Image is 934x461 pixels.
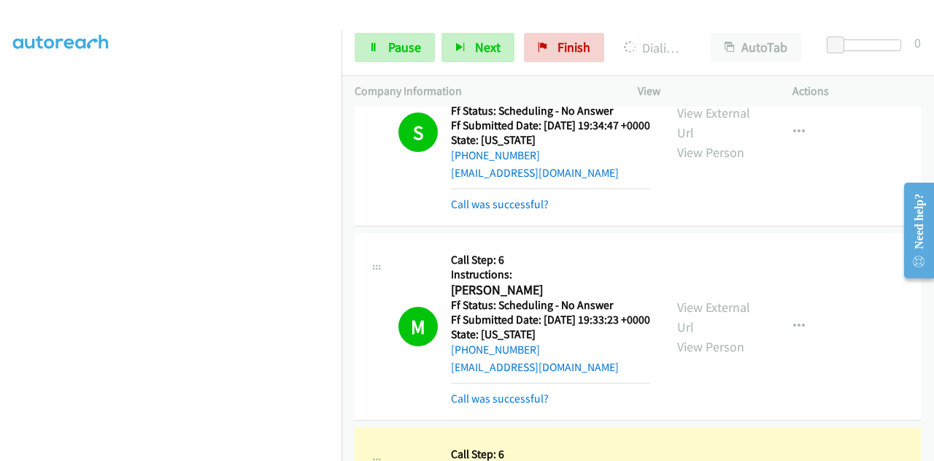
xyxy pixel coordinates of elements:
[451,298,650,313] h5: Ff Status: Scheduling - No Answer
[557,39,590,56] span: Finish
[398,307,438,346] h1: M
[677,144,744,161] a: View Person
[451,267,650,282] h5: Instructions:
[451,313,650,327] h5: Ff Submitted Date: [DATE] 19:33:23 +0000
[524,33,604,62] a: Finish
[451,104,650,118] h5: Ff Status: Scheduling - No Answer
[475,39,501,56] span: Next
[451,392,549,405] a: Call was successful?
[451,197,549,211] a: Call was successful?
[711,33,801,62] button: AutoTab
[355,83,611,100] p: Company Information
[451,148,540,162] a: [PHONE_NUMBER]
[638,83,766,100] p: View
[398,113,438,152] h1: S
[677,299,750,335] a: View External Url
[892,172,934,289] iframe: Resource Center
[677,104,750,141] a: View External Url
[677,338,744,355] a: View Person
[624,38,684,58] p: Dialing [PERSON_NAME]
[792,83,921,100] p: Actions
[355,33,435,62] a: Pause
[451,253,650,267] h5: Call Step: 6
[441,33,514,62] button: Next
[451,166,619,180] a: [EMAIL_ADDRESS][DOMAIN_NAME]
[388,39,421,56] span: Pause
[451,360,619,374] a: [EMAIL_ADDRESS][DOMAIN_NAME]
[451,133,650,148] h5: State: [US_STATE]
[451,282,646,299] h2: [PERSON_NAME]
[451,343,540,357] a: [PHONE_NUMBER]
[914,33,921,53] div: 0
[834,39,901,51] div: Delay between calls (in seconds)
[451,118,650,133] h5: Ff Submitted Date: [DATE] 19:34:47 +0000
[451,327,650,342] h5: State: [US_STATE]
